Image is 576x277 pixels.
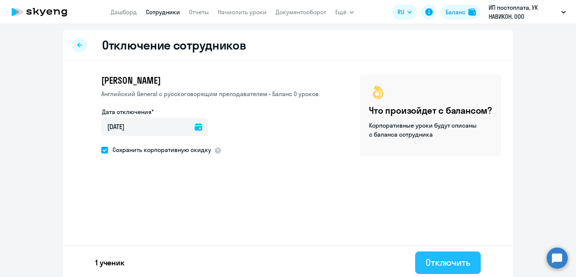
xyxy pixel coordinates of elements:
a: Документооборот [276,8,326,16]
div: Баланс [445,8,465,17]
a: Начислить уроки [218,8,267,16]
h4: Что произойдет с балансом? [369,104,492,116]
button: Отключить [415,251,481,274]
p: Корпоративные уроки будут списаны с баланса сотрудника [369,121,478,139]
a: Сотрудники [146,8,180,16]
p: 1 ученик [95,257,124,268]
label: Дата отключения* [102,107,154,116]
a: Дашборд [111,8,137,16]
button: Балансbalance [441,5,480,20]
button: RU [392,5,417,20]
span: Сохранить корпоративную скидку [108,145,211,154]
input: дд.мм.гггг [101,118,208,136]
img: balance [468,8,476,16]
button: Ещё [335,5,354,20]
h2: Отключение сотрудников [102,38,246,53]
img: ok [369,83,387,101]
p: Английский General с русскоговорящим преподавателем • Баланс 0 уроков [101,89,319,98]
span: [PERSON_NAME] [101,74,160,86]
button: ИП постоплата, УК НАВИКОН, ООО [485,3,570,21]
p: ИП постоплата, УК НАВИКОН, ООО [489,3,558,21]
span: RU [397,8,404,17]
a: Отчеты [189,8,209,16]
div: Отключить [426,256,470,268]
span: Ещё [335,8,346,17]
